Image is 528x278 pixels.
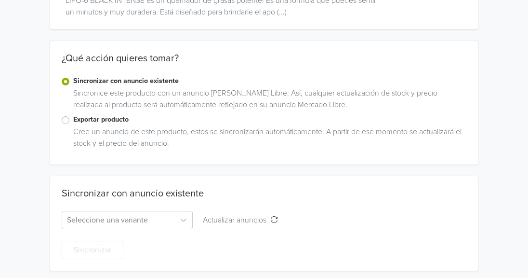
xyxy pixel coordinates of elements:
[203,215,270,225] span: Actualizar anuncios
[69,126,466,153] div: Cree un anuncio de este producto, estos se sincronizarán automáticamente. A partir de ese momento...
[62,241,123,259] button: Sincronizar
[50,53,478,76] div: ¿Qué acción quieres tomar?
[62,188,204,199] div: Sincronizar con anuncio existente
[73,114,466,125] label: Exportar producto
[69,87,466,114] div: Sincronice este producto con un anuncio [PERSON_NAME] Libre. Así, cualquier actualización de stoc...
[197,211,284,229] button: Actualizar anuncios
[73,76,466,86] label: Sincronizar con anuncio existente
